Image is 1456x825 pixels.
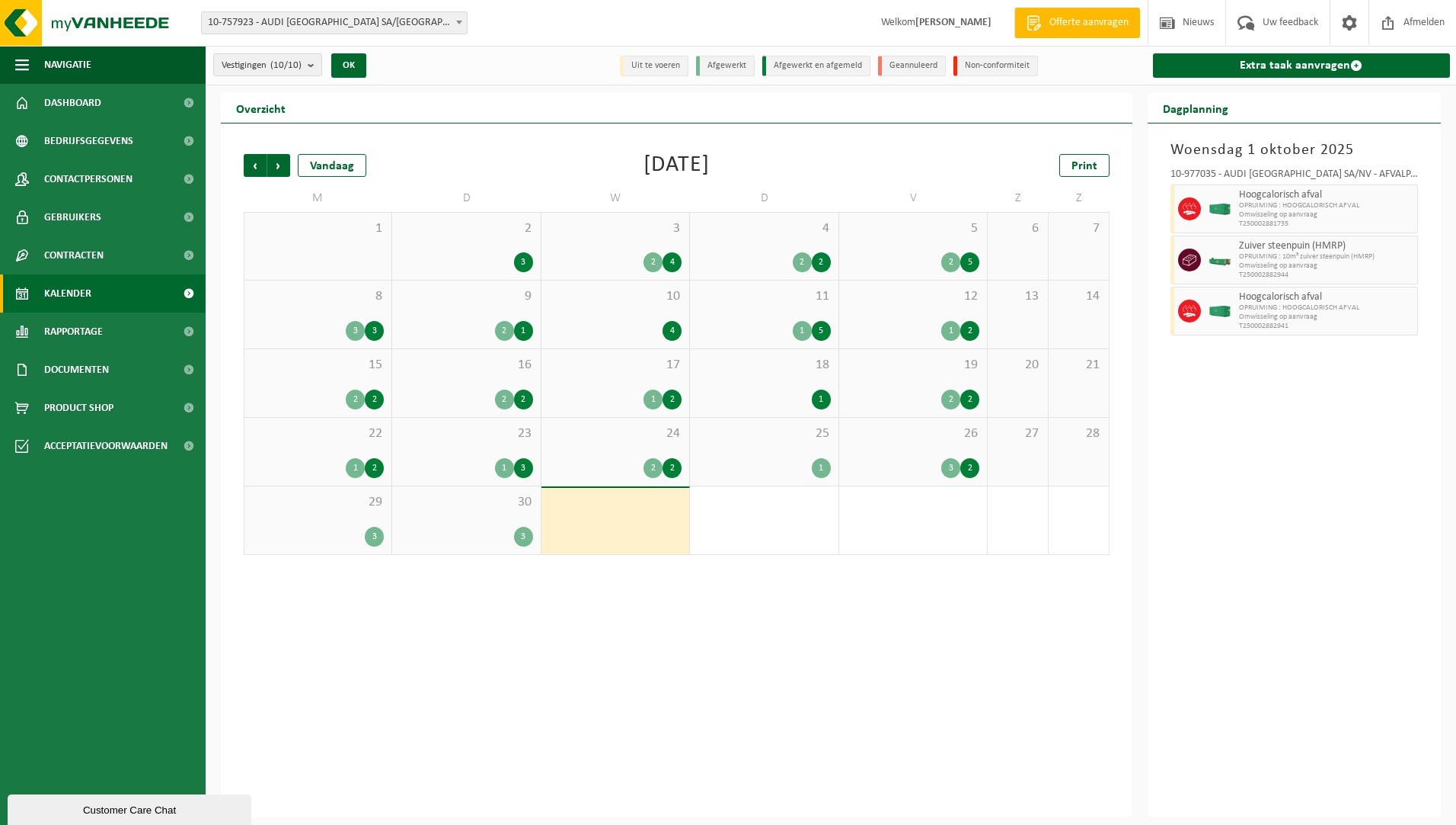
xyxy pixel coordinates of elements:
[915,17,991,28] strong: [PERSON_NAME]
[298,154,366,177] div: Vandaag
[941,321,960,341] div: 1
[643,154,710,177] div: [DATE]
[812,321,831,341] div: 5
[202,12,467,34] span: 10-757923 - AUDI BRUSSELS SA/NV - VORST
[812,390,831,409] div: 1
[400,425,532,442] span: 23
[847,220,979,237] span: 5
[514,527,533,547] div: 3
[698,425,830,442] span: 25
[514,252,533,272] div: 3
[495,390,514,409] div: 2
[941,390,960,409] div: 2
[1170,139,1419,162] h3: Woensdag 1 oktober 2025
[267,154,290,177] span: Volgende
[270,60,302,70] count: (10/10)
[549,357,682,374] span: 17
[1209,255,1231,266] img: HK-XC-10-GN-00
[995,220,1040,237] span: 6
[549,220,682,237] span: 3
[541,185,690,212] td: W
[213,53,322,76] button: Vestigingen(10/10)
[365,321,384,341] div: 3
[549,425,682,442] span: 24
[400,288,532,305] span: 9
[1209,204,1231,215] img: HK-XC-40-GN-00
[696,56,755,76] li: Afgewerkt
[1239,271,1414,280] span: T250002882944
[690,185,838,212] td: D
[365,458,384,478] div: 2
[988,185,1049,212] td: Z
[960,252,979,272] div: 5
[44,313,103,351] span: Rapportage
[847,425,979,442] span: 26
[839,185,988,212] td: V
[244,154,267,177] span: Vorige
[495,458,514,478] div: 1
[8,791,254,825] iframe: chat widget
[400,357,532,374] span: 16
[392,185,541,212] td: D
[44,236,104,274] span: Contracten
[643,390,663,409] div: 1
[365,390,384,409] div: 2
[331,53,366,78] button: OK
[252,425,384,442] span: 22
[995,425,1040,442] span: 27
[698,220,830,237] span: 4
[1056,425,1101,442] span: 28
[201,11,468,34] span: 10-757923 - AUDI BRUSSELS SA/NV - VORST
[1239,201,1414,210] span: OPRUIMING : HOOGCALORISCH AFVAL
[252,288,384,305] span: 8
[1059,154,1110,177] a: Print
[222,54,302,77] span: Vestigingen
[960,390,979,409] div: 2
[1046,15,1132,30] span: Offerte aanvragen
[1153,53,1451,78] a: Extra taak aanvragen
[643,252,663,272] div: 2
[221,93,301,123] h2: Overzicht
[365,527,384,547] div: 3
[793,321,812,341] div: 1
[995,357,1040,374] span: 20
[44,84,101,122] span: Dashboard
[1209,306,1231,317] img: HK-XC-40-GN-00
[1239,303,1414,313] span: OPRUIMING : HOOGCALORISCH AFVAL
[1239,240,1414,252] span: Zuiver steenpuin (HMRP)
[847,357,979,374] span: 19
[1049,185,1110,212] td: Z
[346,390,365,409] div: 2
[643,458,663,478] div: 2
[514,321,533,341] div: 1
[1056,220,1101,237] span: 7
[1014,8,1140,38] a: Offerte aanvragen
[44,198,101,236] span: Gebruikers
[812,252,831,272] div: 2
[44,351,109,389] span: Documenten
[620,56,688,76] li: Uit te voeren
[252,220,384,237] span: 1
[847,288,979,305] span: 12
[252,494,384,511] span: 29
[44,46,91,84] span: Navigatie
[346,321,365,341] div: 3
[663,252,682,272] div: 4
[44,274,91,313] span: Kalender
[960,321,979,341] div: 2
[941,252,960,272] div: 2
[44,427,168,465] span: Acceptatievoorwaarden
[1056,288,1101,305] span: 14
[793,252,812,272] div: 2
[1056,357,1101,374] span: 21
[44,160,133,198] span: Contactpersonen
[1239,291,1414,303] span: Hoogcalorisch afval
[663,390,682,409] div: 2
[941,458,960,478] div: 3
[514,458,533,478] div: 3
[663,321,682,341] div: 4
[252,357,384,374] span: 15
[346,458,365,478] div: 1
[698,357,830,374] span: 18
